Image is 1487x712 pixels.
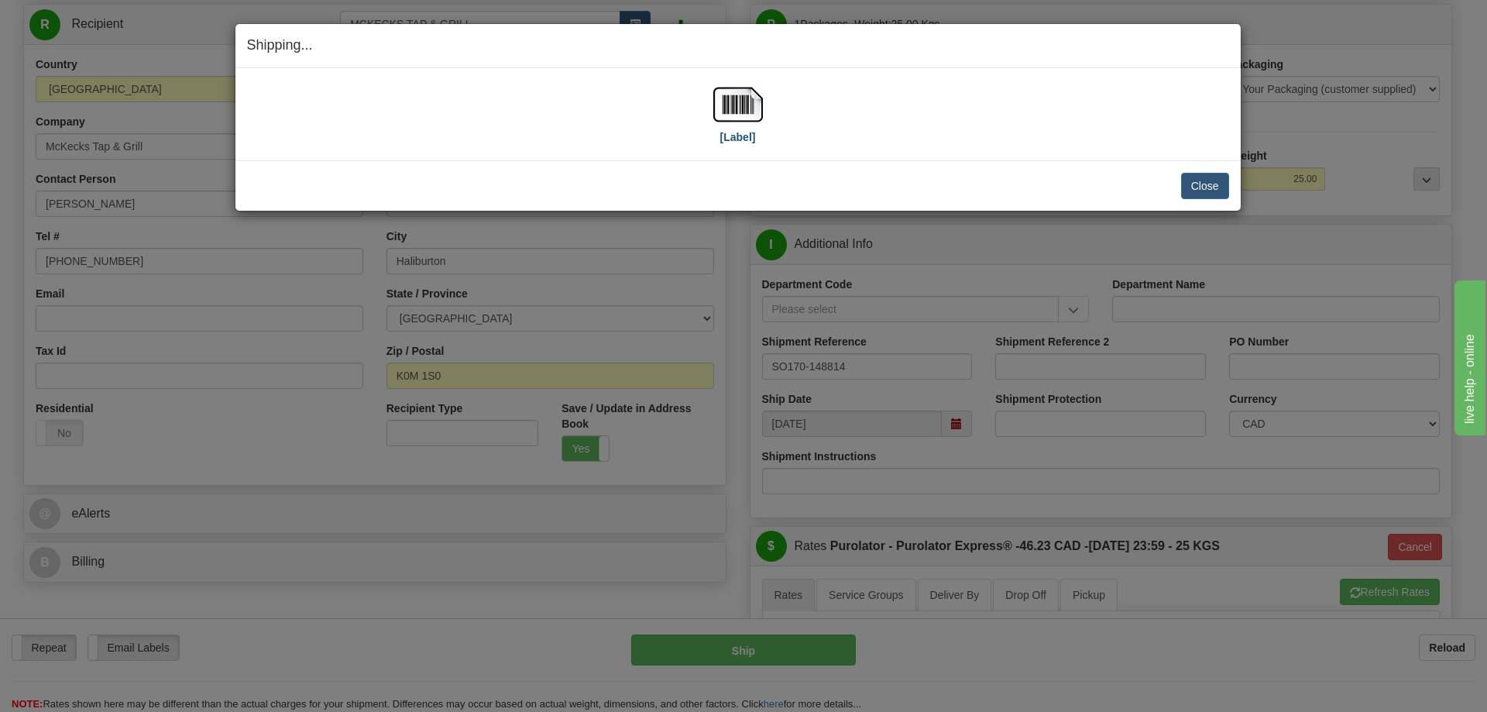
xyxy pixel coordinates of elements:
[713,80,763,129] img: barcode.jpg
[713,97,763,143] a: [Label]
[247,37,313,53] span: Shipping...
[1181,173,1229,199] button: Close
[12,9,143,28] div: live help - online
[720,129,756,145] label: [Label]
[1451,277,1485,435] iframe: chat widget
